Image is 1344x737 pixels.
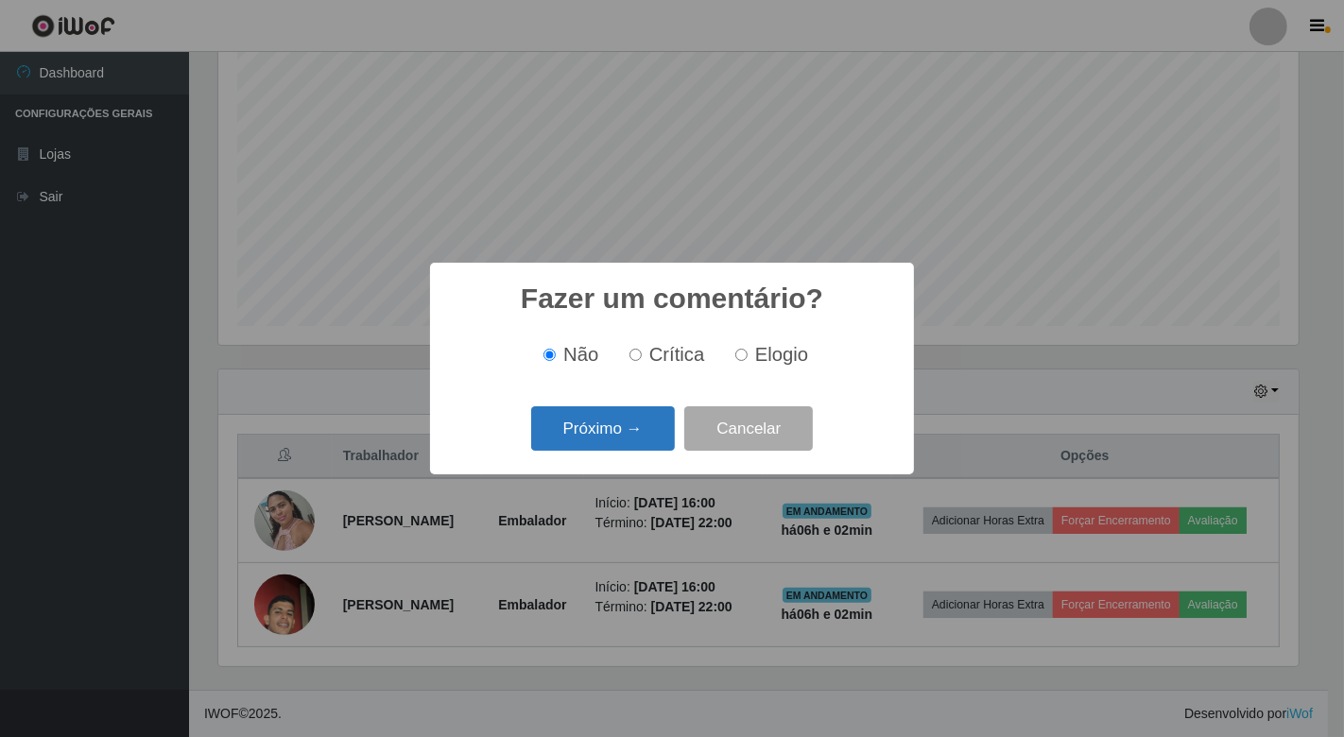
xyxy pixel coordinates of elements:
input: Não [543,349,556,361]
button: Próximo → [531,406,675,451]
h2: Fazer um comentário? [521,282,823,316]
span: Não [563,344,598,365]
button: Cancelar [684,406,813,451]
input: Crítica [629,349,642,361]
span: Crítica [649,344,705,365]
span: Elogio [755,344,808,365]
input: Elogio [735,349,748,361]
